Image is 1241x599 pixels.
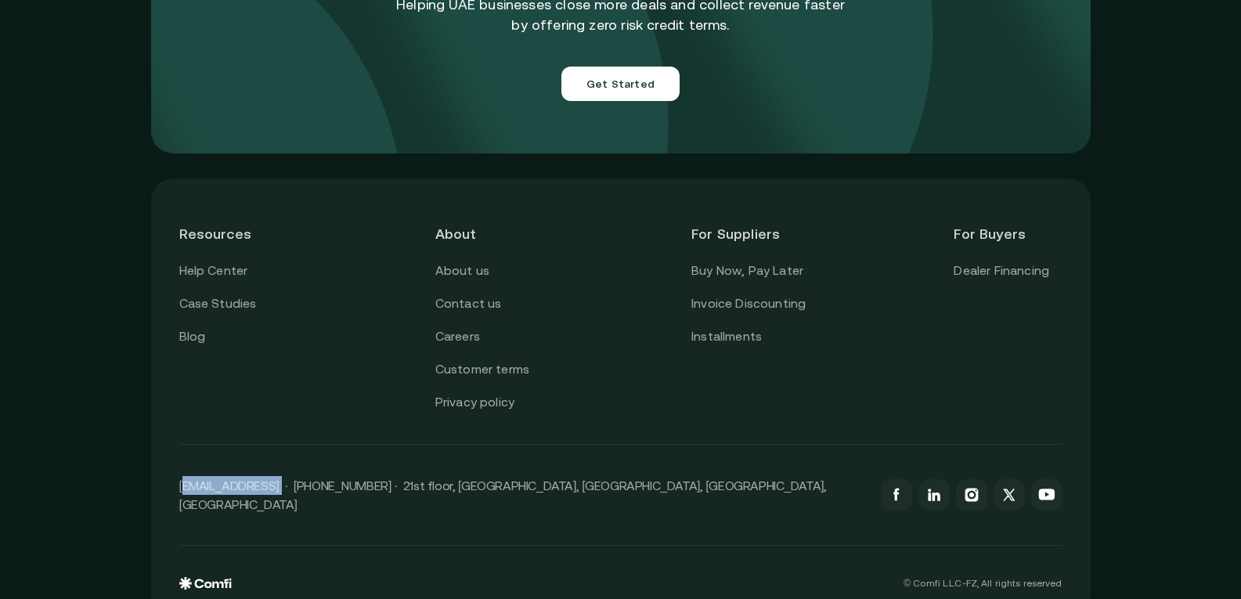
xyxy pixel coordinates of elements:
[435,392,514,413] a: Privacy policy
[179,294,257,314] a: Case Studies
[179,327,206,347] a: Blog
[435,359,529,380] a: Customer terms
[179,207,287,261] header: Resources
[179,577,232,590] img: comfi logo
[954,261,1049,281] a: Dealer Financing
[561,67,680,101] button: Get Started
[435,327,480,347] a: Careers
[435,294,502,314] a: Contact us
[691,327,762,347] a: Installments
[435,207,543,261] header: About
[179,261,248,281] a: Help Center
[691,261,803,281] a: Buy Now, Pay Later
[904,578,1062,589] p: © Comfi L.L.C-FZ, All rights reserved
[691,294,806,314] a: Invoice Discounting
[691,207,806,261] header: For Suppliers
[435,261,489,281] a: About us
[954,207,1062,261] header: For Buyers
[179,476,865,514] p: [EMAIL_ADDRESS] · [PHONE_NUMBER] · 21st floor, [GEOGRAPHIC_DATA], [GEOGRAPHIC_DATA], [GEOGRAPHIC_...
